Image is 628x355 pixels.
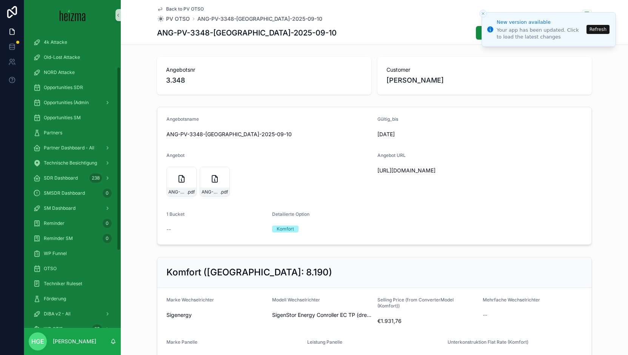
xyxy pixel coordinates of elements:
[157,15,190,23] a: PV OTSO
[44,311,71,317] span: DiBA v2 - All
[277,226,294,232] div: Komfort
[44,250,67,257] span: WP Funnel
[29,126,116,140] a: Partners
[202,189,220,195] span: ANG-PV-3348-[GEOGRAPHIC_DATA]-2025-09-10
[166,15,190,23] span: PV OTSO
[386,66,583,74] span: Customer
[166,66,362,74] span: Angebotsnr
[166,75,362,86] span: 3.348
[197,15,322,23] a: ANG-PV-3348-[GEOGRAPHIC_DATA]-2025-09-10
[44,145,94,151] span: Partner Dashboard - All
[586,25,610,34] button: Refresh
[44,281,82,287] span: Techniker Ruleset
[386,75,444,86] span: [PERSON_NAME]
[29,141,116,155] a: Partner Dashboard - All
[44,205,75,211] span: SM Dashboard
[497,18,584,26] div: New version available
[377,167,582,174] span: [URL][DOMAIN_NAME]
[166,116,199,122] span: Angebotsname
[44,235,73,241] span: Reminder SM
[44,69,75,75] span: NORD Attacke
[166,339,197,345] span: Marke Panelle
[166,226,171,233] span: --
[29,322,116,336] a: WP OTIF39
[44,160,97,166] span: Technische Besichtigung
[377,317,477,325] span: €1.931,76
[497,27,584,40] div: Your app has been updated. Click to load the latest changes
[377,297,454,309] span: Selling Price (from ConverterModel (Komfort))
[92,324,102,333] div: 39
[377,131,477,138] span: [DATE]
[29,156,116,170] a: Technische Besichtigung
[44,100,89,106] span: Opportunities (Admin
[476,26,558,40] button: Dokument neu erstellen
[157,28,337,38] h1: ANG-PV-3348-[GEOGRAPHIC_DATA]-2025-09-10
[168,189,187,195] span: ANG-PV-3348-[GEOGRAPHIC_DATA]-2025-09-10
[29,232,116,245] a: Reminder SM0
[44,190,85,196] span: SMSDR Dashboard
[29,35,116,49] a: 4k Attacke
[44,220,65,226] span: Reminder
[483,311,487,319] span: --
[166,297,214,303] span: Marke Wechselrichter
[29,292,116,306] a: Förderung
[29,247,116,260] a: WP Funnel
[29,307,116,321] a: DiBA v2 - All
[44,130,62,136] span: Partners
[272,297,320,303] span: Modell Wechselrichter
[44,85,83,91] span: Opportunities SDR
[89,174,102,183] div: 238
[377,116,398,122] span: Gültig_bis
[29,171,116,185] a: SDR Dashboard238
[483,297,540,303] span: Mehrfache Wechselrichter
[166,266,332,278] h2: Komfort ([GEOGRAPHIC_DATA]: 8.190)
[29,51,116,64] a: Old-Lost Attacke
[44,54,80,60] span: Old-Lost Attacke
[44,326,63,332] span: WP OTIF
[53,338,96,345] p: [PERSON_NAME]
[44,266,57,272] span: OTSO
[103,189,112,198] div: 0
[448,339,528,345] span: Unterkonstruktion Flat Rate (Komfort)
[103,219,112,228] div: 0
[187,189,195,195] span: .pdf
[44,296,66,302] span: Förderung
[31,337,44,346] span: HGE
[29,262,116,275] a: OTSO
[166,311,192,319] span: Sigenergy
[24,30,121,328] div: scrollable content
[29,81,116,94] a: Opportunities SDR
[166,131,371,138] span: ANG-PV-3348-[GEOGRAPHIC_DATA]-2025-09-10
[29,217,116,230] a: Reminder0
[157,6,204,12] a: Back to PV OTSO
[166,211,185,217] span: 1 Bucket
[44,115,81,121] span: Opportunities SM
[60,9,86,21] img: App logo
[29,66,116,79] a: NORD Attacke
[29,111,116,124] a: Opportunities SM
[307,339,342,345] span: Leistung Panelle
[377,152,406,158] span: Angebot URL
[166,6,204,12] span: Back to PV OTSO
[29,277,116,290] a: Techniker Ruleset
[29,201,116,215] a: SM Dashboard
[220,189,228,195] span: .pdf
[29,186,116,200] a: SMSDR Dashboard0
[166,152,185,158] span: Angebot
[29,96,116,109] a: Opportunities (Admin
[44,39,67,45] span: 4k Attacke
[103,234,112,243] div: 0
[44,175,78,181] span: SDR Dashboard
[479,10,487,17] button: Close toast
[272,311,372,319] span: SigenStor Energy Conroller EC TP (dreiphasig) 8.0
[272,211,309,217] span: Detailierte Option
